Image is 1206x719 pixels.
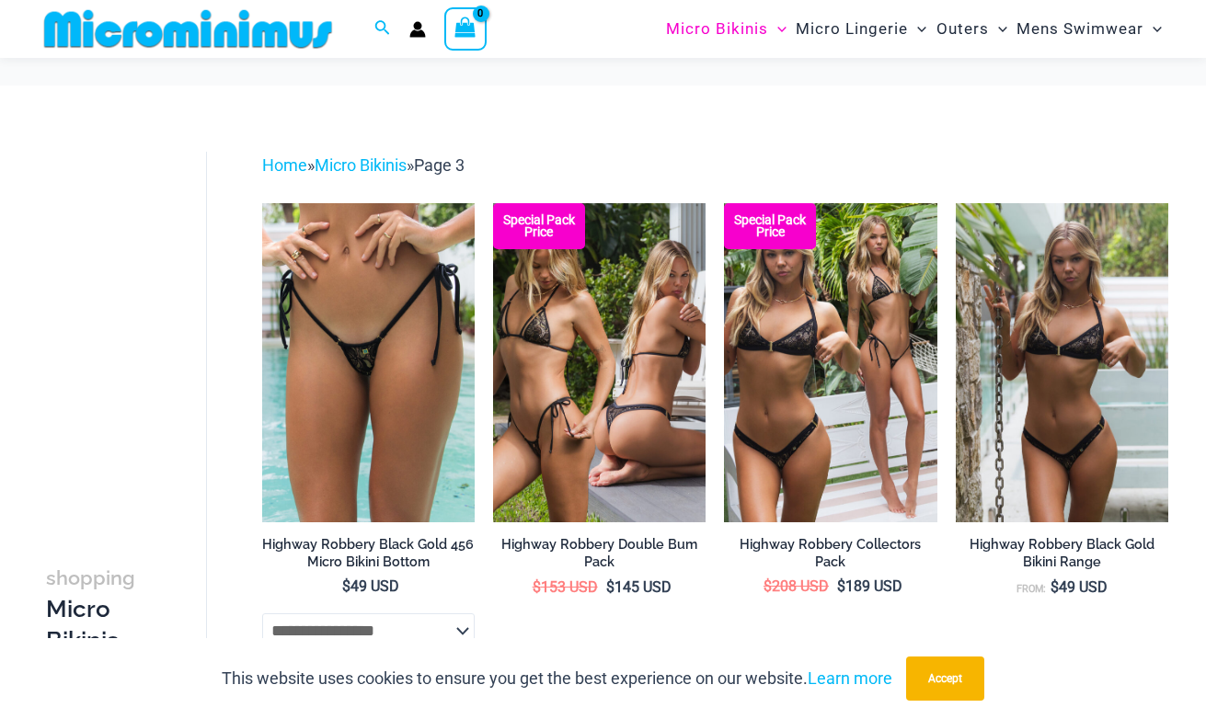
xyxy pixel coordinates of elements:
[374,17,391,40] a: Search icon link
[262,203,475,522] img: Highway Robbery Black Gold 456 Micro 01
[724,214,816,238] b: Special Pack Price
[1012,6,1166,52] a: Mens SwimwearMenu ToggleMenu Toggle
[764,577,772,595] span: $
[724,536,936,577] a: Highway Robbery Collectors Pack
[808,668,892,688] a: Learn more
[342,577,350,595] span: $
[659,3,1169,55] nav: Site Navigation
[1016,583,1046,595] span: From:
[262,536,475,577] a: Highway Robbery Black Gold 456 Micro Bikini Bottom
[666,6,768,52] span: Micro Bikinis
[533,578,541,596] span: $
[46,562,142,656] h3: Micro Bikinis
[606,578,614,596] span: $
[1016,6,1143,52] span: Mens Swimwear
[956,536,1168,570] h2: Highway Robbery Black Gold Bikini Range
[533,578,598,596] bdi: 153 USD
[493,536,706,570] h2: Highway Robbery Double Bum Pack
[837,577,845,595] span: $
[956,203,1168,522] img: Highway Robbery Black Gold 359 Clip Top 439 Clip Bottom 01v2
[936,6,989,52] span: Outers
[932,6,1012,52] a: OutersMenu ToggleMenu Toggle
[46,137,212,505] iframe: TrustedSite Certified
[661,6,791,52] a: Micro BikinisMenu ToggleMenu Toggle
[414,155,465,175] span: Page 3
[906,656,984,701] button: Accept
[262,203,475,522] a: Highway Robbery Black Gold 456 Micro 01Highway Robbery Black Gold 359 Clip Top 456 Micro 02Highwa...
[908,6,926,52] span: Menu Toggle
[493,214,585,238] b: Special Pack Price
[222,665,892,692] p: This website uses cookies to ensure you get the best experience on our website.
[791,6,931,52] a: Micro LingerieMenu ToggleMenu Toggle
[724,203,936,522] a: Collection Pack Highway Robbery Black Gold 823 One Piece Monokini 11Highway Robbery Black Gold 82...
[724,203,936,522] img: Collection Pack
[409,21,426,38] a: Account icon link
[342,577,399,595] bdi: 49 USD
[46,566,135,589] span: shopping
[724,536,936,570] h2: Highway Robbery Collectors Pack
[956,203,1168,522] a: Highway Robbery Black Gold 359 Clip Top 439 Clip Bottom 01v2Highway Robbery Black Gold 359 Clip T...
[989,6,1007,52] span: Menu Toggle
[444,7,487,50] a: View Shopping Cart, empty
[493,203,706,522] img: Top Bum Pack
[262,155,465,175] span: » »
[262,155,307,175] a: Home
[1143,6,1162,52] span: Menu Toggle
[796,6,908,52] span: Micro Lingerie
[956,536,1168,577] a: Highway Robbery Black Gold Bikini Range
[262,536,475,570] h2: Highway Robbery Black Gold 456 Micro Bikini Bottom
[764,577,829,595] bdi: 208 USD
[837,577,902,595] bdi: 189 USD
[315,155,407,175] a: Micro Bikinis
[493,203,706,522] a: Top Bum Pack Highway Robbery Black Gold 305 Tri Top 456 Micro 05Highway Robbery Black Gold 305 Tr...
[1051,578,1108,596] bdi: 49 USD
[493,536,706,577] a: Highway Robbery Double Bum Pack
[606,578,672,596] bdi: 145 USD
[1051,578,1059,596] span: $
[37,8,339,50] img: MM SHOP LOGO FLAT
[768,6,787,52] span: Menu Toggle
